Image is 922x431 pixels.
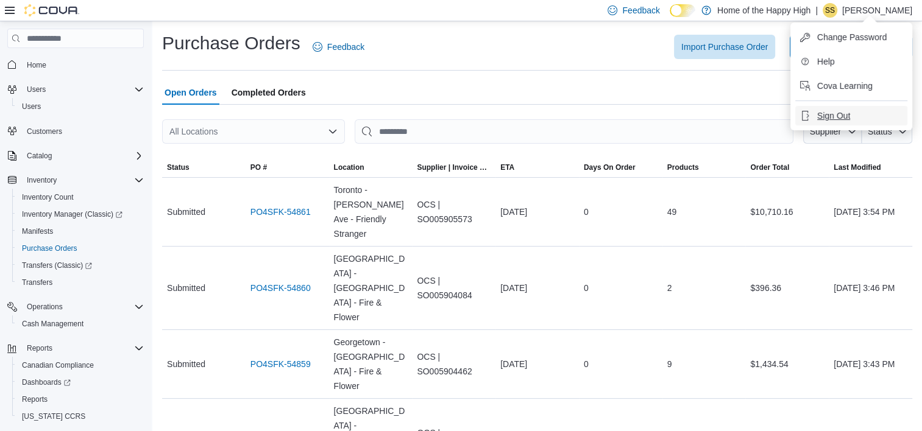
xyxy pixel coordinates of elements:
[27,151,52,161] span: Catalog
[167,281,205,295] span: Submitted
[745,158,829,177] button: Order Total
[27,85,46,94] span: Users
[2,55,149,73] button: Home
[825,3,835,18] span: SS
[22,319,83,329] span: Cash Management
[17,241,144,256] span: Purchase Orders
[795,76,907,96] button: Cova Learning
[829,352,912,376] div: [DATE] 3:43 PM
[12,357,149,374] button: Canadian Compliance
[22,300,68,314] button: Operations
[584,163,636,172] span: Days On Order
[817,110,850,122] span: Sign Out
[412,158,495,177] button: Supplier | Invoice Number
[2,298,149,315] button: Operations
[2,172,149,189] button: Inventory
[246,158,329,177] button: PO #
[12,315,149,332] button: Cash Management
[27,302,63,312] span: Operations
[868,127,892,136] span: Status
[17,409,90,424] a: [US_STATE] CCRS
[681,41,768,53] span: Import Purchase Order
[308,35,369,59] a: Feedback
[22,124,67,139] a: Customers
[22,377,71,387] span: Dashboards
[829,158,912,177] button: Last Modified
[12,240,149,257] button: Purchase Orders
[22,82,144,97] span: Users
[17,190,79,205] a: Inventory Count
[22,192,74,202] span: Inventory Count
[334,163,364,172] div: Location
[12,223,149,240] button: Manifests
[17,275,144,290] span: Transfers
[27,127,62,136] span: Customers
[17,358,144,373] span: Canadian Compliance
[27,343,52,353] span: Reports
[17,258,144,273] span: Transfers (Classic)
[817,80,873,92] span: Cova Learning
[412,192,495,231] div: OCS | SO005905573
[22,102,41,111] span: Users
[334,183,408,241] span: Toronto - [PERSON_NAME] Ave - Friendly Stranger
[22,124,144,139] span: Customers
[22,412,85,421] span: [US_STATE] CCRS
[27,175,57,185] span: Inventory
[17,224,144,239] span: Manifests
[22,82,51,97] button: Users
[162,31,300,55] h1: Purchase Orders
[17,224,58,239] a: Manifests
[17,207,144,222] span: Inventory Manager (Classic)
[17,392,144,407] span: Reports
[22,394,48,404] span: Reports
[12,189,149,206] button: Inventory Count
[12,98,149,115] button: Users
[823,3,837,18] div: Shawn Scolack
[17,190,144,205] span: Inventory Count
[334,335,408,393] span: Georgetown - [GEOGRAPHIC_DATA] - Fire & Flower
[167,205,205,219] span: Submitted
[795,106,907,125] button: Sign Out
[162,158,246,177] button: Status
[22,173,62,187] button: Inventory
[667,205,677,219] span: 49
[667,163,699,172] span: Products
[717,3,810,18] p: Home of the Happy High
[17,99,46,114] a: Users
[745,352,829,376] div: $1,434.54
[17,409,144,424] span: Washington CCRS
[667,281,672,295] span: 2
[810,127,841,136] span: Supplier
[584,281,589,295] span: 0
[817,55,835,68] span: Help
[167,163,190,172] span: Status
[17,258,97,273] a: Transfers (Classic)
[817,31,887,43] span: Change Password
[2,122,149,140] button: Customers
[22,149,144,163] span: Catalog
[834,163,881,172] span: Last Modified
[165,80,217,105] span: Open Orders
[250,163,267,172] span: PO #
[622,4,659,16] span: Feedback
[803,119,862,144] button: Supplier
[417,163,491,172] span: Supplier | Invoice Number
[750,163,789,172] span: Order Total
[17,375,144,390] span: Dashboards
[12,391,149,408] button: Reports
[829,200,912,224] div: [DATE] 3:54 PM
[22,261,92,270] span: Transfers (Classic)
[17,317,144,331] span: Cash Management
[27,60,46,70] span: Home
[795,27,907,47] button: Change Password
[667,357,672,371] span: 9
[12,274,149,291] button: Transfers
[22,341,144,356] span: Reports
[12,408,149,425] button: [US_STATE] CCRS
[329,158,413,177] button: Location
[842,3,912,18] p: [PERSON_NAME]
[17,317,88,331] a: Cash Management
[579,158,662,177] button: Days On Order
